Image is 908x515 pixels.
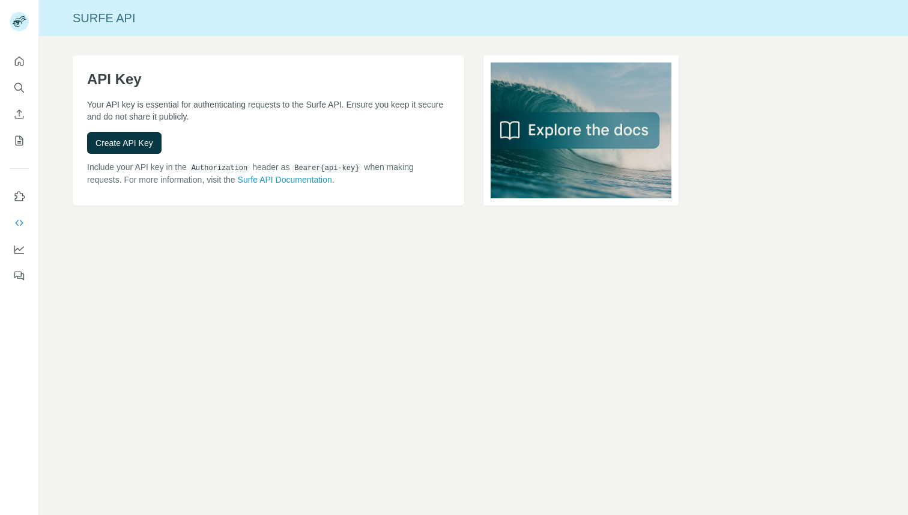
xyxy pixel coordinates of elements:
button: Quick start [10,50,29,72]
h1: API Key [87,70,450,89]
button: Enrich CSV [10,103,29,125]
button: Use Surfe API [10,212,29,234]
a: Surfe API Documentation [238,175,332,184]
button: Use Surfe on LinkedIn [10,186,29,207]
button: Dashboard [10,239,29,260]
button: Search [10,77,29,99]
div: Surfe API [39,10,908,26]
p: Your API key is essential for authenticating requests to the Surfe API. Ensure you keep it secure... [87,99,450,123]
button: Feedback [10,265,29,287]
button: My lists [10,130,29,151]
span: Create API Key [95,137,153,149]
code: Bearer {api-key} [292,164,362,172]
code: Authorization [189,164,250,172]
p: Include your API key in the header as when making requests. For more information, visit the . [87,161,450,186]
button: Create API Key [87,132,162,154]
